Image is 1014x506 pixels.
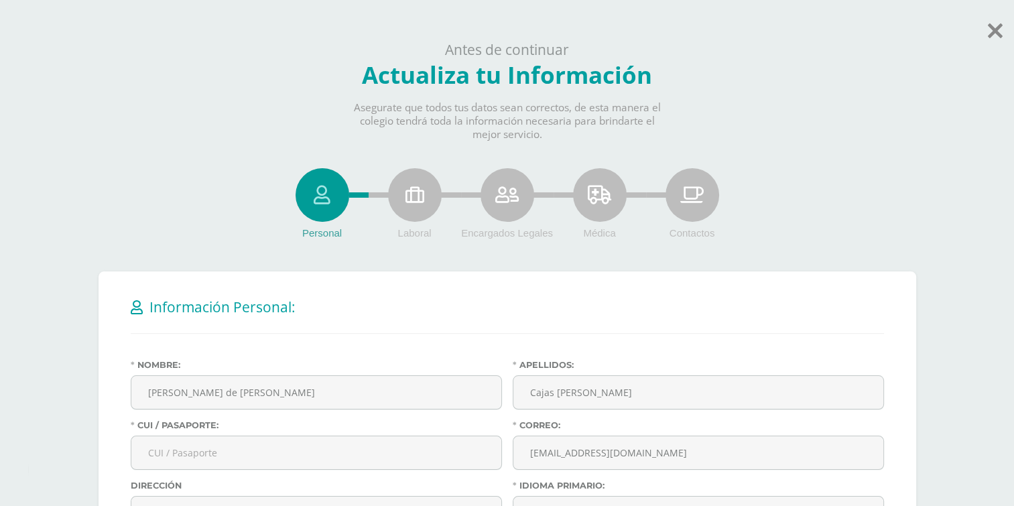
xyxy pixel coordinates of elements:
label: Dirección [131,481,502,491]
span: Personal [302,227,342,239]
label: CUI / Pasaporte: [131,420,502,430]
span: Laboral [397,227,431,239]
a: Saltar actualización de datos [988,12,1003,44]
span: Contactos [670,227,715,239]
label: Idioma Primario: [513,481,884,491]
input: CUI / Pasaporte [131,436,501,469]
label: Nombre: [131,360,502,370]
span: Encargados Legales [461,227,553,239]
input: Nombre [131,376,501,409]
p: Asegurate que todos tus datos sean correctos, de esta manera el colegio tendrá toda la informació... [342,101,672,141]
input: Correo [513,436,883,469]
input: Apellidos [513,376,883,409]
span: Médica [583,227,615,239]
label: Apellidos: [513,360,884,370]
label: Correo: [513,420,884,430]
span: Información Personal: [149,298,296,316]
span: Antes de continuar [445,40,569,59]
